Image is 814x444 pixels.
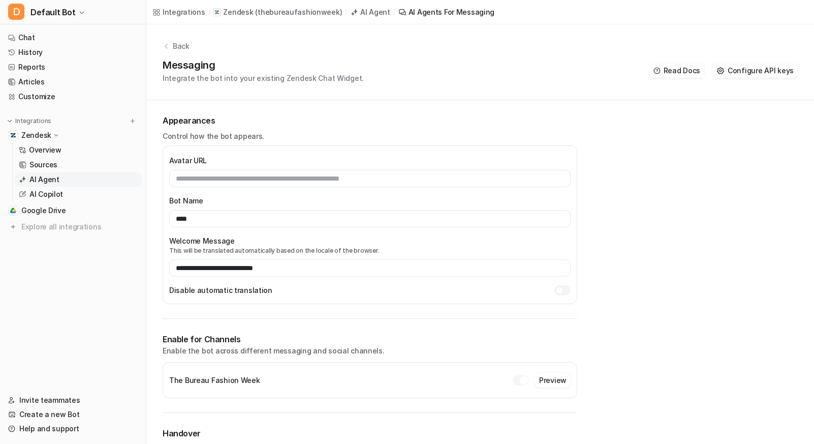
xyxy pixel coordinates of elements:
span: Configure API keys [728,65,794,76]
h1: Messaging [163,57,364,73]
span: / [345,8,347,17]
h1: Handover [163,427,577,439]
a: Reports [4,60,142,74]
a: Google DriveGoogle Drive [4,203,142,218]
img: menu_add.svg [129,117,136,125]
img: expand menu [6,117,13,125]
p: Zendesk [223,7,253,17]
button: Preview [535,373,571,388]
label: Disable automatic translation [169,285,272,295]
a: Articles [4,75,142,89]
span: Read Docs [664,65,700,76]
span: D [8,4,24,20]
h1: Appearances [163,114,577,127]
p: Integrations [15,117,51,125]
p: Control how the bot appears. [163,131,577,141]
span: Default Bot [30,5,76,19]
label: Avatar URL [169,155,571,166]
label: Welcome Message [169,235,571,246]
a: Explore all integrations [4,220,142,234]
p: AI Agent [29,174,59,185]
a: History [4,45,142,60]
a: Sources [15,158,142,172]
img: Zendesk [10,132,16,138]
div: Integrations [163,7,205,17]
div: AI Agent [360,7,390,17]
img: Google Drive [10,208,16,214]
p: AI Copilot [29,189,63,199]
button: Integrations [4,116,54,126]
a: AI Copilot [15,187,142,201]
h1: Enable for Channels [163,333,577,345]
button: Read Docs [649,63,704,78]
a: Invite teammates [4,393,142,407]
span: Google Drive [21,205,66,216]
p: Sources [29,160,57,170]
p: ( thebureaufashionweek ) [255,7,342,17]
p: Enable the bot across different messaging and social channels. [163,345,577,356]
button: ConfigureConfigure API keys [712,63,798,78]
a: Help and support [4,422,142,436]
a: Chat [4,31,142,45]
a: AI Agent [15,172,142,187]
p: Zendesk [21,130,51,140]
div: AI Agents for messaging [409,7,495,17]
a: Integrations [152,7,205,17]
p: Back [173,41,190,51]
a: Overview [15,143,142,157]
span: / [393,8,395,17]
span: This will be translated automatically based on the locale of the browser. [169,246,571,255]
a: AI Agents for messaging [398,7,495,17]
img: Configure [716,67,725,75]
label: Bot Name [169,195,571,206]
a: Customize [4,90,142,104]
a: Zendesk(thebureaufashionweek) [213,7,342,17]
a: AI Agent [350,7,390,17]
span: Explore all integrations [21,219,138,235]
p: Integrate the bot into your existing Zendesk Chat Widget. [163,73,364,83]
p: Overview [29,145,61,155]
a: Create a new Bot [4,407,142,422]
h2: The Bureau Fashion Week [169,375,260,386]
span: / [208,8,210,17]
img: explore all integrations [8,222,18,232]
